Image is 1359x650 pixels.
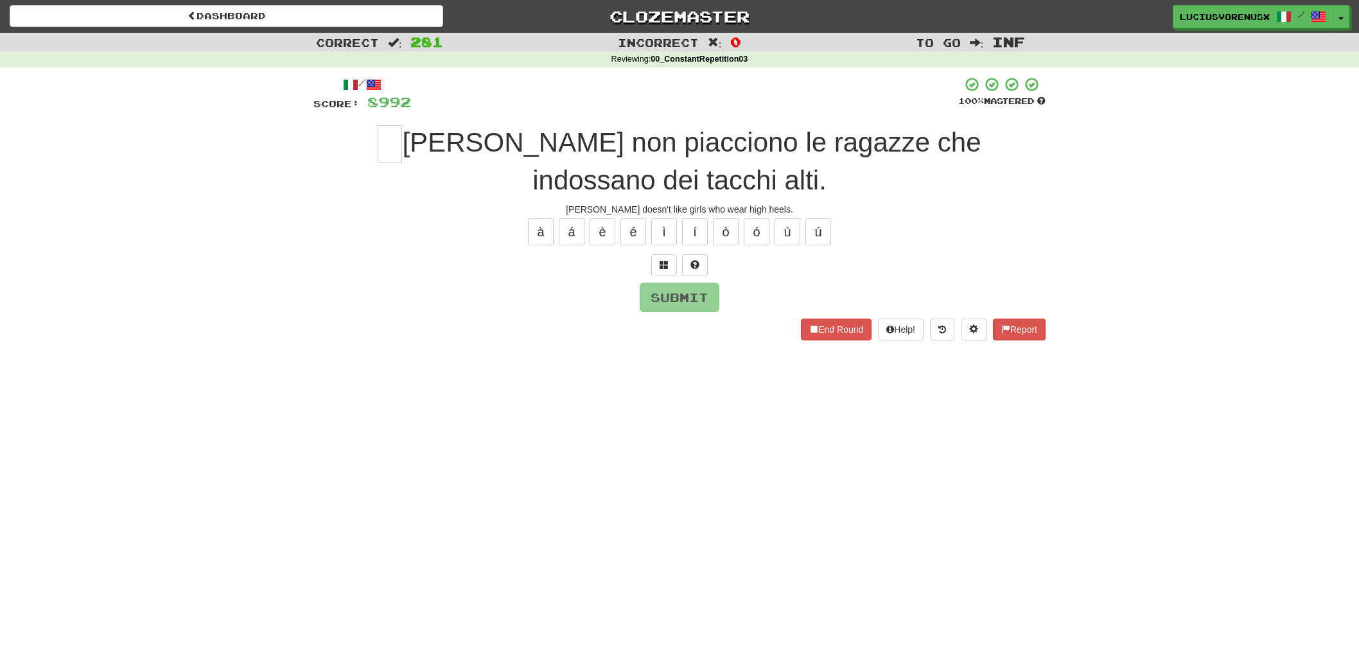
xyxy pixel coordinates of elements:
[682,254,708,276] button: Single letter hint - you only get 1 per sentence and score half the points! alt+h
[388,37,402,48] span: :
[313,76,411,92] div: /
[682,218,708,245] button: í
[559,218,584,245] button: á
[992,34,1025,49] span: Inf
[651,55,748,64] strong: 00_ConstantRepetition03
[313,203,1046,216] div: [PERSON_NAME] doesn't like girls who wear high heels.
[316,36,379,49] span: Correct
[775,218,800,245] button: ù
[708,37,722,48] span: :
[402,127,981,195] span: [PERSON_NAME] non piacciono le ragazze che indossano dei tacchi alti.
[1173,5,1333,28] a: LuciusVorenusX /
[970,37,984,48] span: :
[744,218,769,245] button: ó
[958,96,984,106] span: 100 %
[801,319,872,340] button: End Round
[590,218,615,245] button: è
[878,319,924,340] button: Help!
[640,283,719,312] button: Submit
[730,34,741,49] span: 0
[651,254,677,276] button: Switch sentence to multiple choice alt+p
[620,218,646,245] button: é
[618,36,699,49] span: Incorrect
[1298,10,1304,19] span: /
[651,218,677,245] button: ì
[805,218,831,245] button: ú
[1180,11,1270,22] span: LuciusVorenusX
[993,319,1046,340] button: Report
[462,5,896,28] a: Clozemaster
[313,98,360,109] span: Score:
[528,218,554,245] button: à
[916,36,961,49] span: To go
[410,34,443,49] span: 281
[10,5,443,27] a: Dashboard
[958,96,1046,107] div: Mastered
[367,94,411,110] span: 8992
[713,218,739,245] button: ò
[930,319,954,340] button: Round history (alt+y)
